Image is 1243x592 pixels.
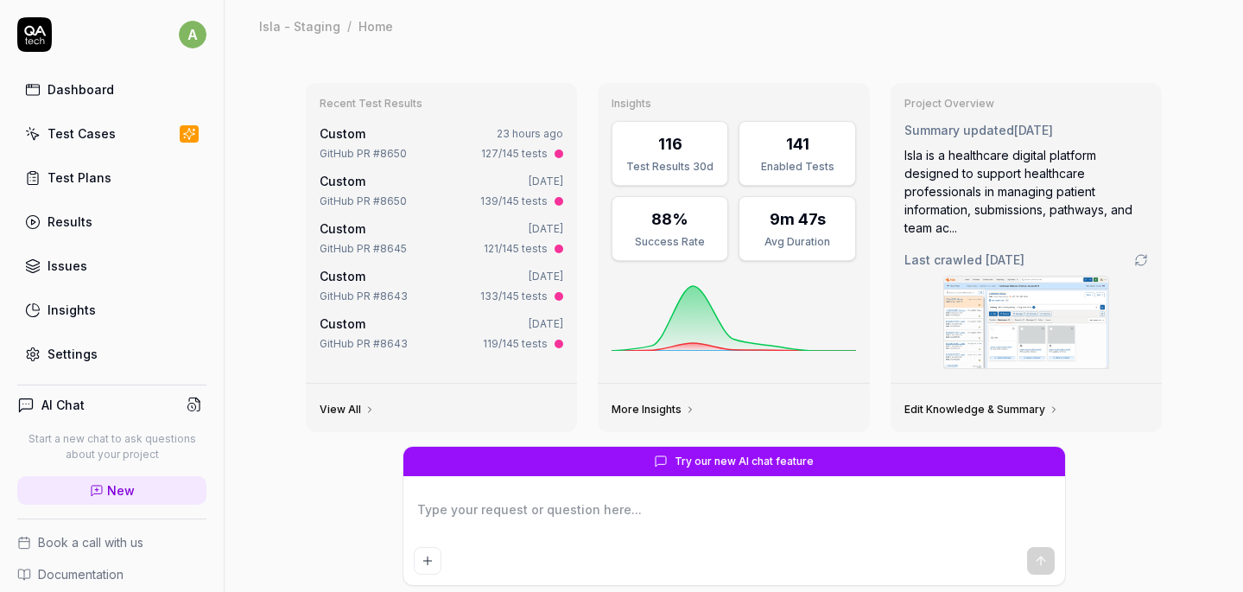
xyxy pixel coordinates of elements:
[17,476,206,505] a: New
[623,234,717,250] div: Success Rate
[179,21,206,48] span: a
[17,533,206,551] a: Book a call with us
[48,257,87,275] div: Issues
[48,169,111,187] div: Test Plans
[320,174,365,188] span: Custom
[320,336,408,352] div: GitHub PR #8643
[358,17,393,35] div: Home
[623,159,717,175] div: Test Results 30d
[529,270,563,283] time: [DATE]
[316,216,568,260] a: Custom[DATE]GitHub PR #8645121/145 tests
[612,403,695,417] a: More Insights
[944,277,1108,368] img: Screenshot
[48,124,116,143] div: Test Cases
[529,317,563,330] time: [DATE]
[38,565,124,583] span: Documentation
[414,547,441,575] button: Add attachment
[17,205,206,239] a: Results
[17,431,206,462] p: Start a new chat to ask questions about your project
[48,213,92,231] div: Results
[320,126,365,141] span: Custom
[1134,253,1148,267] a: Go to crawling settings
[904,97,1149,111] h3: Project Overview
[17,117,206,150] a: Test Cases
[41,396,85,414] h4: AI Chat
[480,194,548,209] div: 139/145 tests
[904,403,1059,417] a: Edit Knowledge & Summary
[483,336,548,352] div: 119/145 tests
[316,311,568,355] a: Custom[DATE]GitHub PR #8643119/145 tests
[179,17,206,52] button: a
[529,222,563,235] time: [DATE]
[1014,123,1053,137] time: [DATE]
[320,97,564,111] h3: Recent Test Results
[904,251,1024,269] span: Last crawled
[320,403,375,417] a: View All
[320,316,365,331] span: Custom
[316,264,568,308] a: Custom[DATE]GitHub PR #8643133/145 tests
[316,169,568,213] a: Custom[DATE]GitHub PR #8650139/145 tests
[612,97,856,111] h3: Insights
[107,481,135,500] span: New
[320,221,365,236] span: Custom
[750,159,844,175] div: Enabled Tests
[320,194,407,209] div: GitHub PR #8650
[480,289,548,304] div: 133/145 tests
[17,161,206,194] a: Test Plans
[48,345,98,363] div: Settings
[904,123,1014,137] span: Summary updated
[259,17,340,35] div: Isla - Staging
[48,80,114,99] div: Dashboard
[750,234,844,250] div: Avg Duration
[481,146,548,162] div: 127/145 tests
[675,454,814,469] span: Try our new AI chat feature
[17,565,206,583] a: Documentation
[497,127,563,140] time: 23 hours ago
[651,207,688,231] div: 88%
[320,269,365,283] span: Custom
[320,146,407,162] div: GitHub PR #8650
[17,73,206,106] a: Dashboard
[17,293,206,327] a: Insights
[770,207,826,231] div: 9m 47s
[986,252,1024,267] time: [DATE]
[316,121,568,165] a: Custom23 hours agoGitHub PR #8650127/145 tests
[347,17,352,35] div: /
[786,132,809,156] div: 141
[320,241,407,257] div: GitHub PR #8645
[529,175,563,188] time: [DATE]
[484,241,548,257] div: 121/145 tests
[904,146,1149,237] div: Isla is a healthcare digital platform designed to support healthcare professionals in managing pa...
[17,249,206,283] a: Issues
[658,132,682,156] div: 116
[320,289,408,304] div: GitHub PR #8643
[17,337,206,371] a: Settings
[48,301,96,319] div: Insights
[38,533,143,551] span: Book a call with us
